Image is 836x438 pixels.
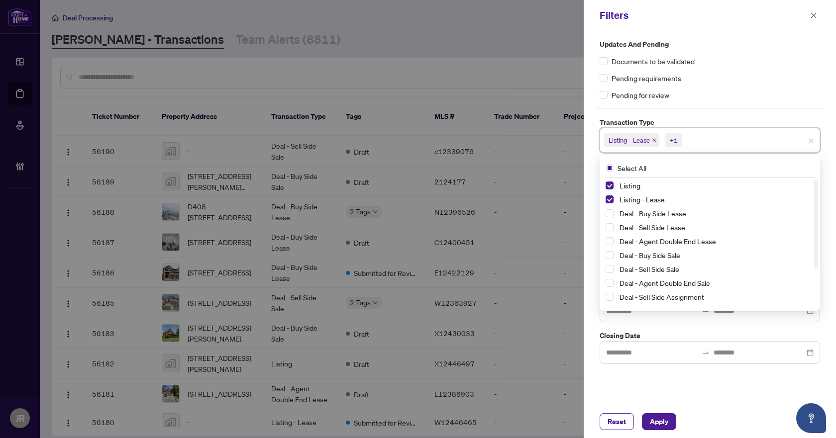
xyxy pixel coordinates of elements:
[606,265,614,273] span: Select Deal - Sell Side Sale
[614,163,650,174] span: Select All
[620,264,679,273] span: Deal - Sell Side Sale
[620,181,640,190] span: Listing
[642,413,676,430] button: Apply
[620,278,710,287] span: Deal - Agent Double End Sale
[606,181,614,189] span: Select Listing
[612,89,669,100] span: Pending for review
[600,413,634,430] button: Reset
[600,117,820,128] label: Transaction Type
[702,349,710,356] span: to
[616,291,814,303] span: Deal - Sell Side Assignment
[616,179,814,191] span: Listing
[620,306,705,315] span: Deal - Buy Side Assignment
[808,138,814,144] span: close
[606,279,614,287] span: Select Deal - Agent Double End Sale
[600,39,820,50] label: Updates and Pending
[620,195,665,204] span: Listing - Lease
[620,237,716,246] span: Deal - Agent Double End Lease
[616,263,814,275] span: Deal - Sell Side Sale
[616,277,814,289] span: Deal - Agent Double End Sale
[616,305,814,317] span: Deal - Buy Side Assignment
[606,293,614,301] span: Select Deal - Sell Side Assignment
[810,12,817,19] span: close
[620,251,680,260] span: Deal - Buy Side Sale
[620,292,704,301] span: Deal - Sell Side Assignment
[609,135,650,145] span: Listing - Lease
[608,414,626,430] span: Reset
[616,207,814,219] span: Deal - Buy Side Lease
[702,349,710,356] span: swap-right
[616,221,814,233] span: Deal - Sell Side Lease
[650,414,668,430] span: Apply
[670,135,678,145] div: +1
[616,193,814,205] span: Listing - Lease
[606,209,614,217] span: Select Deal - Buy Side Lease
[620,223,685,232] span: Deal - Sell Side Lease
[606,251,614,259] span: Select Deal - Buy Side Sale
[606,195,614,203] span: Select Listing - Lease
[600,330,820,341] label: Closing Date
[616,235,814,247] span: Deal - Agent Double End Lease
[600,8,807,23] div: Filters
[606,223,614,231] span: Select Deal - Sell Side Lease
[612,73,681,84] span: Pending requirements
[606,237,614,245] span: Select Deal - Agent Double End Lease
[616,249,814,261] span: Deal - Buy Side Sale
[604,133,659,147] span: Listing - Lease
[796,403,826,433] button: Open asap
[612,56,695,67] span: Documents to be validated
[652,138,657,143] span: close
[620,209,686,218] span: Deal - Buy Side Lease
